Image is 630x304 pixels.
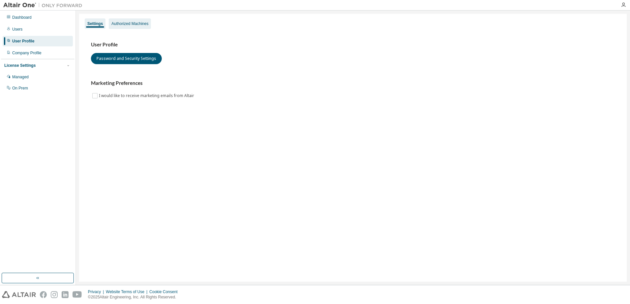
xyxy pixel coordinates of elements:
button: Password and Security Settings [91,53,162,64]
div: Settings [87,21,103,26]
img: altair_logo.svg [2,291,36,298]
img: facebook.svg [40,291,47,298]
h3: Marketing Preferences [91,80,615,87]
div: Company Profile [12,50,42,56]
h3: User Profile [91,41,615,48]
img: youtube.svg [72,291,82,298]
div: Dashboard [12,15,32,20]
p: © 2025 Altair Engineering, Inc. All Rights Reserved. [88,294,182,300]
img: linkedin.svg [62,291,69,298]
div: Managed [12,74,29,80]
img: Altair One [3,2,86,9]
div: Authorized Machines [111,21,148,26]
div: On Prem [12,86,28,91]
img: instagram.svg [51,291,58,298]
div: Cookie Consent [149,289,181,294]
label: I would like to receive marketing emails from Altair [99,92,195,100]
div: User Profile [12,38,34,44]
div: Website Terms of Use [106,289,149,294]
div: Privacy [88,289,106,294]
div: Users [12,27,22,32]
div: License Settings [4,63,36,68]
